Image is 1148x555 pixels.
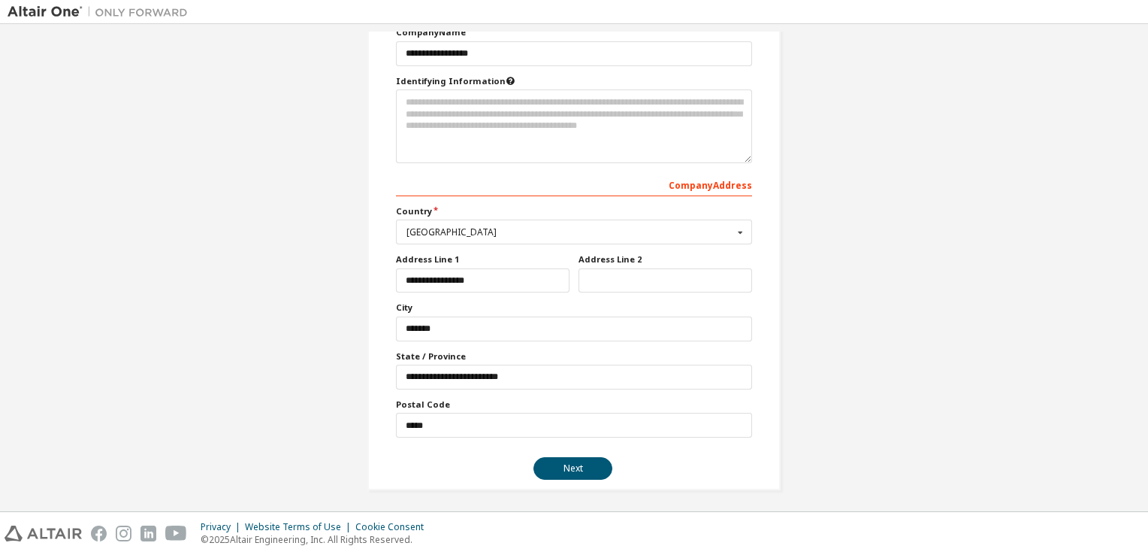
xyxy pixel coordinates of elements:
div: Website Terms of Use [245,521,355,533]
img: youtube.svg [165,526,187,541]
img: linkedin.svg [140,526,156,541]
div: Company Address [396,172,752,196]
label: Address Line 2 [579,253,752,265]
div: [GEOGRAPHIC_DATA] [406,228,733,237]
label: Address Line 1 [396,253,569,265]
label: Country [396,205,752,217]
label: City [396,302,752,314]
label: Company Name [396,26,752,38]
img: instagram.svg [116,526,131,541]
label: Postal Code [396,399,752,411]
label: Please provide any information that will help our support team identify your company. Email and n... [396,75,752,87]
img: altair_logo.svg [5,526,82,541]
img: Altair One [8,5,195,20]
div: Cookie Consent [355,521,433,533]
button: Next [533,457,612,480]
p: © 2025 Altair Engineering, Inc. All Rights Reserved. [201,533,433,546]
img: facebook.svg [91,526,107,541]
label: State / Province [396,350,752,362]
div: Privacy [201,521,245,533]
